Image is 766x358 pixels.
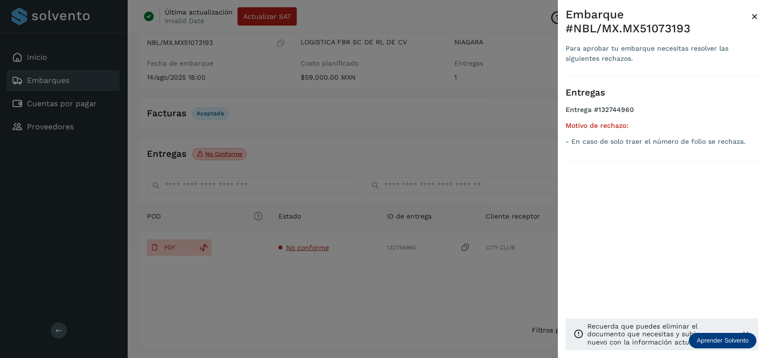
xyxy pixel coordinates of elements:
div: Aprender Solvento [689,333,756,348]
h4: Entrega #132744960 [566,106,758,122]
button: Close [751,8,758,25]
p: Recuerda que puedes eliminar el documento que necesitas y subir uno nuevo con la información actu... [587,322,733,346]
div: Embarque #NBL/MX.MX51073193 [566,8,751,36]
span: × [751,10,758,23]
p: Aprender Solvento [697,337,749,344]
h5: Motivo de rechazo: [566,122,758,130]
div: Para aprobar tu embarque necesitas resolver las siguientes rechazos. [566,43,751,64]
h3: Entregas [566,87,758,98]
p: - En caso de solo traer el número de folio se rechaza. [566,138,758,146]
